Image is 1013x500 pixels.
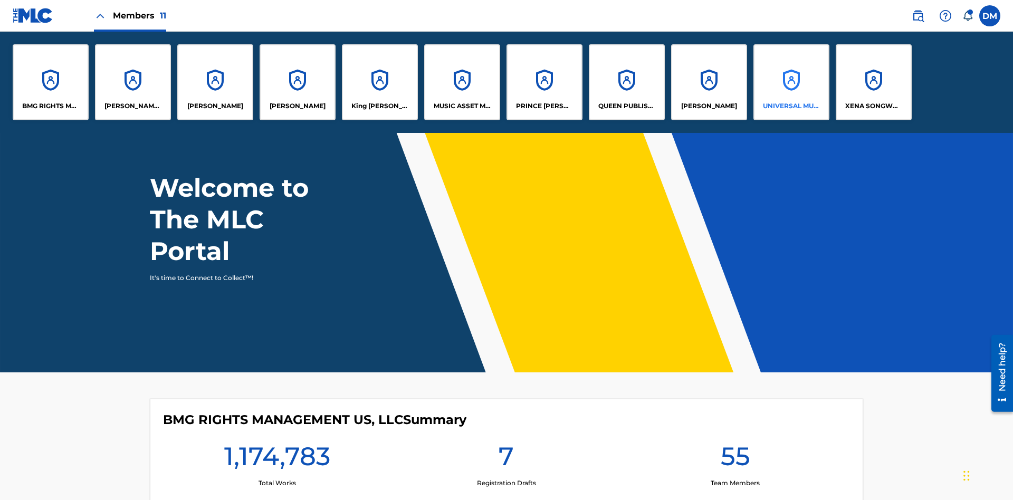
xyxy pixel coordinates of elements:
div: User Menu [979,5,1000,26]
p: Team Members [711,478,760,488]
h4: BMG RIGHTS MANAGEMENT US, LLC [163,412,466,428]
p: EYAMA MCSINGER [270,101,326,111]
img: Close [94,9,107,22]
a: AccountsBMG RIGHTS MANAGEMENT US, LLC [13,44,89,120]
div: Drag [963,460,970,492]
p: BMG RIGHTS MANAGEMENT US, LLC [22,101,80,111]
p: King McTesterson [351,101,409,111]
a: AccountsPRINCE [PERSON_NAME] [506,44,582,120]
p: ELVIS COSTELLO [187,101,243,111]
p: XENA SONGWRITER [845,101,903,111]
img: search [912,9,924,22]
a: Public Search [907,5,929,26]
p: CLEO SONGWRITER [104,101,162,111]
h1: 7 [499,440,514,478]
p: MUSIC ASSET MANAGEMENT (MAM) [434,101,491,111]
h1: Welcome to The MLC Portal [150,172,347,267]
a: AccountsUNIVERSAL MUSIC PUB GROUP [753,44,829,120]
p: RONALD MCTESTERSON [681,101,737,111]
a: AccountsMUSIC ASSET MANAGEMENT (MAM) [424,44,500,120]
p: Total Works [259,478,296,488]
p: PRINCE MCTESTERSON [516,101,574,111]
a: AccountsKing [PERSON_NAME] [342,44,418,120]
p: QUEEN PUBLISHA [598,101,656,111]
a: AccountsXENA SONGWRITER [836,44,912,120]
a: Accounts[PERSON_NAME] [671,44,747,120]
iframe: Chat Widget [960,449,1013,500]
a: AccountsQUEEN PUBLISHA [589,44,665,120]
iframe: Resource Center [983,331,1013,417]
p: Registration Drafts [477,478,536,488]
img: help [939,9,952,22]
a: Accounts[PERSON_NAME] [177,44,253,120]
img: MLC Logo [13,8,53,23]
a: Accounts[PERSON_NAME] SONGWRITER [95,44,171,120]
a: Accounts[PERSON_NAME] [260,44,336,120]
h1: 55 [721,440,750,478]
div: Help [935,5,956,26]
p: UNIVERSAL MUSIC PUB GROUP [763,101,820,111]
span: 11 [160,11,166,21]
p: It's time to Connect to Collect™! [150,273,333,283]
div: Notifications [962,11,973,21]
span: Members [113,9,166,22]
h1: 1,174,783 [224,440,330,478]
